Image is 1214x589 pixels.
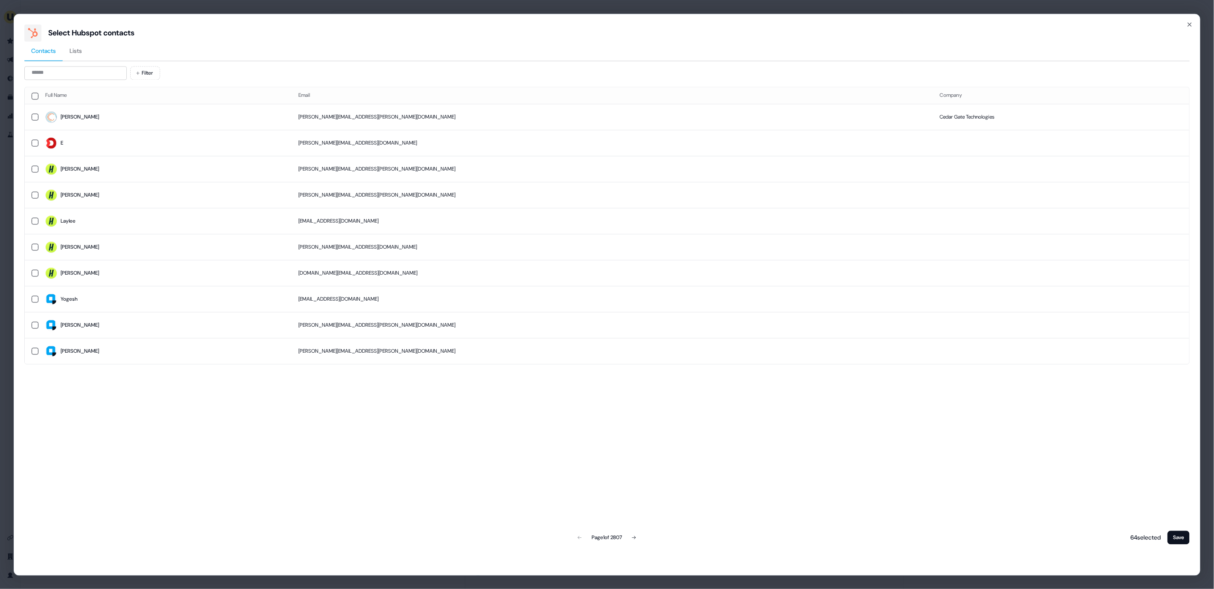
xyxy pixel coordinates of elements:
div: [PERSON_NAME] [61,321,99,330]
p: 64 selected [1127,533,1161,542]
button: Save [1167,531,1190,544]
div: [PERSON_NAME] [61,347,99,356]
div: [PERSON_NAME] [61,243,99,252]
td: [PERSON_NAME][EMAIL_ADDRESS][DOMAIN_NAME] [292,234,933,260]
td: [DOMAIN_NAME][EMAIL_ADDRESS][DOMAIN_NAME] [292,260,933,286]
td: [PERSON_NAME][EMAIL_ADDRESS][PERSON_NAME][DOMAIN_NAME] [292,338,933,364]
div: [PERSON_NAME] [61,269,99,278]
span: Lists [70,46,82,55]
td: [PERSON_NAME][EMAIL_ADDRESS][PERSON_NAME][DOMAIN_NAME] [292,156,933,182]
th: Company [933,87,1189,104]
div: Laylee [61,217,76,226]
th: Email [292,87,933,104]
td: [PERSON_NAME][EMAIL_ADDRESS][PERSON_NAME][DOMAIN_NAME] [292,182,933,208]
div: [PERSON_NAME] [61,165,99,174]
div: E [61,139,63,148]
div: [PERSON_NAME] [61,191,99,200]
td: [PERSON_NAME][EMAIL_ADDRESS][PERSON_NAME][DOMAIN_NAME] [292,312,933,338]
button: Filter [130,66,160,80]
td: [EMAIL_ADDRESS][DOMAIN_NAME] [292,286,933,312]
div: Page 1 of 2807 [592,533,622,542]
td: Cedar Gate Technologies [933,104,1189,130]
td: [PERSON_NAME][EMAIL_ADDRESS][DOMAIN_NAME] [292,130,933,156]
div: Select Hubspot contacts [48,28,134,38]
span: Contacts [31,46,56,55]
td: [EMAIL_ADDRESS][DOMAIN_NAME] [292,208,933,234]
td: [PERSON_NAME][EMAIL_ADDRESS][PERSON_NAME][DOMAIN_NAME] [292,104,933,130]
th: Full Name [38,87,292,104]
div: [PERSON_NAME] [61,113,99,122]
div: Yogesh [61,295,78,304]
